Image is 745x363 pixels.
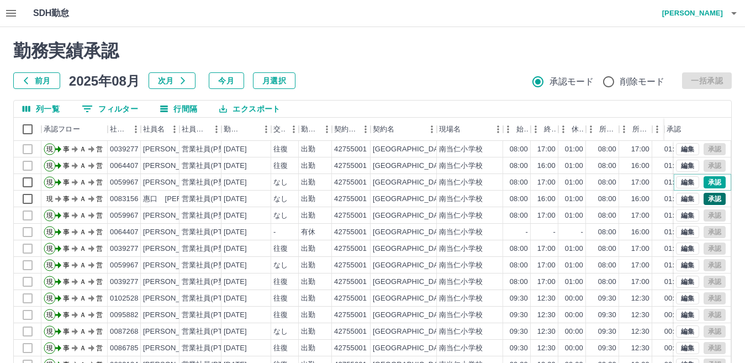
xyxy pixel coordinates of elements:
div: [DATE] [224,177,247,188]
button: メニュー [424,121,440,138]
text: Ａ [80,245,86,252]
div: 08:00 [510,277,528,287]
div: 勤務日 [224,118,242,141]
div: なし [273,260,288,271]
button: 今月 [209,72,244,89]
div: [GEOGRAPHIC_DATA] [373,177,449,188]
div: 16:00 [631,194,649,204]
button: 承認 [704,193,726,205]
div: なし [273,327,288,337]
div: 01:00 [664,161,683,171]
div: 往復 [273,144,288,155]
text: Ａ [80,261,86,269]
div: [DATE] [224,310,247,320]
div: 往復 [273,277,288,287]
div: 南当仁小学校 [439,327,483,337]
div: [GEOGRAPHIC_DATA] [373,310,449,320]
div: 南当仁小学校 [439,244,483,254]
button: メニュー [357,121,374,138]
div: 往復 [273,244,288,254]
div: 08:00 [510,260,528,271]
text: 事 [63,328,70,335]
div: 42755001 [334,310,367,320]
div: 南当仁小学校 [439,144,483,155]
div: 終業 [531,118,558,141]
div: 交通費 [271,118,299,141]
div: 勤務日 [221,118,271,141]
div: 往復 [273,310,288,320]
div: 承認フロー [41,118,108,141]
div: 08:00 [598,161,616,171]
div: 01:00 [565,161,583,171]
button: 編集 [676,309,699,321]
div: 往復 [273,293,288,304]
text: 事 [63,195,70,203]
div: 01:00 [565,194,583,204]
div: 01:00 [565,177,583,188]
div: 00:00 [565,293,583,304]
text: 事 [63,261,70,269]
div: 南当仁小学校 [439,227,483,238]
div: 17:00 [537,144,556,155]
div: [GEOGRAPHIC_DATA] [373,277,449,287]
div: 契約コード [334,118,357,141]
div: [DATE] [224,244,247,254]
div: 現場名 [439,118,461,141]
button: 承認 [704,176,726,188]
div: 08:00 [510,211,528,221]
div: 09:30 [598,327,616,337]
div: 営業社員(PT契約) [182,227,240,238]
button: メニュー [166,121,183,138]
div: [DATE] [224,211,247,221]
div: 0039277 [110,277,139,287]
button: 前月 [13,72,60,89]
div: 08:00 [510,144,528,155]
button: フィルター表示 [73,101,147,117]
text: 営 [96,328,103,335]
div: [PERSON_NAME] [143,227,203,238]
div: [GEOGRAPHIC_DATA] [373,194,449,204]
text: 営 [96,162,103,170]
div: - [581,227,583,238]
text: 現 [46,212,53,219]
text: 事 [63,145,70,153]
button: 編集 [676,226,699,238]
div: [GEOGRAPHIC_DATA] [373,144,449,155]
div: 17:00 [537,211,556,221]
div: 00:00 [565,310,583,320]
div: [GEOGRAPHIC_DATA] [373,293,449,304]
button: メニュー [490,121,506,138]
div: 17:00 [537,277,556,287]
text: 現 [46,195,53,203]
text: Ａ [80,178,86,186]
div: 勤務区分 [301,118,319,141]
text: Ａ [80,162,86,170]
button: 編集 [676,243,699,255]
div: 17:00 [631,260,649,271]
div: [PERSON_NAME] [143,293,203,304]
div: 42755001 [334,327,367,337]
div: [GEOGRAPHIC_DATA] [373,227,449,238]
button: 行間隔 [151,101,206,117]
div: [PERSON_NAME] [143,211,203,221]
text: Ａ [80,311,86,319]
div: 南当仁小学校 [439,277,483,287]
button: 編集 [676,193,699,205]
div: 42755001 [334,260,367,271]
div: 所定終業 [619,118,652,141]
div: 0086785 [110,343,139,354]
div: 休憩 [572,118,584,141]
div: 0039277 [110,244,139,254]
div: 所定終業 [632,118,650,141]
div: 0064407 [110,161,139,171]
div: 01:00 [565,244,583,254]
div: 01:00 [664,211,683,221]
text: 事 [63,178,70,186]
text: 営 [96,178,103,186]
text: Ａ [80,145,86,153]
div: 0059967 [110,211,139,221]
div: 16:00 [537,161,556,171]
button: 列選択 [14,101,68,117]
button: 月選択 [253,72,295,89]
div: 08:00 [598,277,616,287]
